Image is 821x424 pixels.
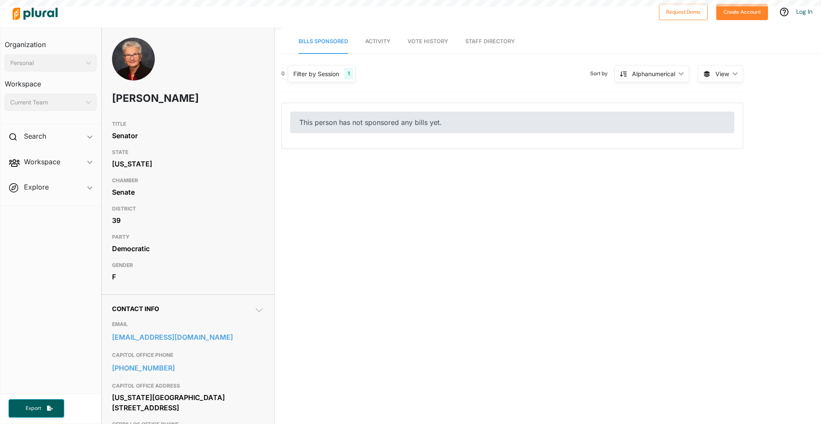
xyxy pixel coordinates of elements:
[796,8,812,15] a: Log In
[112,38,155,98] img: Headshot of Liz Stefanics
[112,214,264,227] div: 39
[24,131,46,141] h2: Search
[112,186,264,199] div: Senate
[10,59,83,68] div: Personal
[465,30,515,54] a: Staff Directory
[659,7,708,16] a: Request Demo
[590,70,614,77] span: Sort by
[632,69,675,78] div: Alphanumerical
[112,381,264,391] h3: CAPITOL OFFICE ADDRESS
[5,32,97,51] h3: Organization
[716,7,768,16] a: Create Account
[10,98,83,107] div: Current Team
[112,391,264,414] div: [US_STATE][GEOGRAPHIC_DATA] [STREET_ADDRESS]
[365,38,390,44] span: Activity
[112,157,264,170] div: [US_STATE]
[293,69,339,78] div: Filter by Session
[298,38,348,44] span: Bills Sponsored
[716,4,768,20] button: Create Account
[112,305,159,312] span: Contact Info
[344,68,353,79] div: 1
[20,405,47,412] span: Export
[659,4,708,20] button: Request Demo
[112,175,264,186] h3: CHAMBER
[112,331,264,344] a: [EMAIL_ADDRESS][DOMAIN_NAME]
[9,399,64,418] button: Export
[298,30,348,54] a: Bills Sponsored
[112,319,264,329] h3: EMAIL
[112,242,264,255] div: Democratic
[408,30,448,54] a: Vote History
[112,362,264,374] a: [PHONE_NUMBER]
[408,38,448,44] span: Vote History
[112,86,203,111] h1: [PERSON_NAME]
[112,260,264,270] h3: GENDER
[112,350,264,360] h3: CAPITOL OFFICE PHONE
[5,71,97,90] h3: Workspace
[715,69,729,78] span: View
[290,112,734,133] div: This person has not sponsored any bills yet.
[112,270,264,283] div: F
[112,119,264,129] h3: TITLE
[281,70,285,77] div: 0
[112,129,264,142] div: Senator
[112,204,264,214] h3: DISTRICT
[365,30,390,54] a: Activity
[112,232,264,242] h3: PARTY
[112,147,264,157] h3: STATE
